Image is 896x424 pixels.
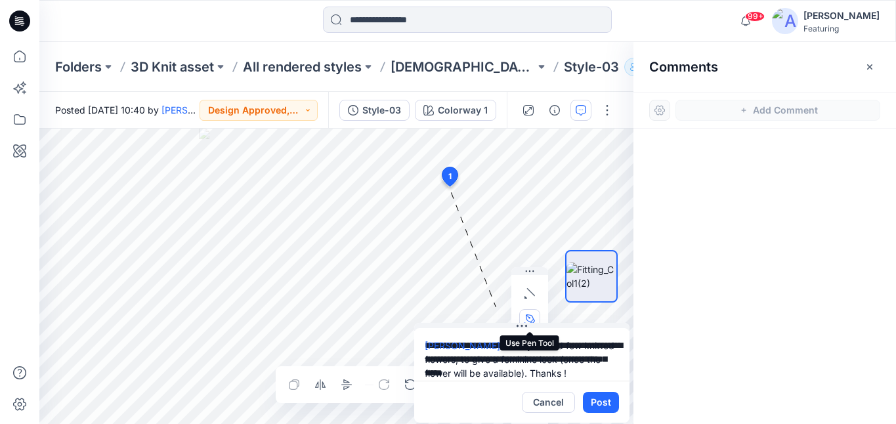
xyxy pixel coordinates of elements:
div: Colorway 1 [438,103,488,117]
img: avatar [772,8,798,34]
button: Add Comment [675,100,880,121]
span: 99+ [745,11,765,22]
button: Cancel [522,392,575,413]
a: 3D Knit asset [131,58,214,76]
button: Post [583,392,619,413]
a: [PERSON_NAME] [161,104,237,116]
div: Style-03 [362,103,401,117]
p: Style-03 [564,58,619,76]
button: Style-03 [339,100,410,121]
div: Featuring [803,24,880,33]
span: 1 [448,171,452,182]
img: Fitting_Col1(2) [566,263,616,290]
button: 10 [624,58,666,76]
span: Posted [DATE] 10:40 by [55,103,200,117]
a: [DEMOGRAPHIC_DATA] [391,58,535,76]
h2: Comments [649,59,718,75]
button: Details [544,100,565,121]
div: [PERSON_NAME] [803,8,880,24]
a: Folders [55,58,102,76]
button: Colorway 1 [415,100,496,121]
a: All rendered styles [243,58,362,76]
